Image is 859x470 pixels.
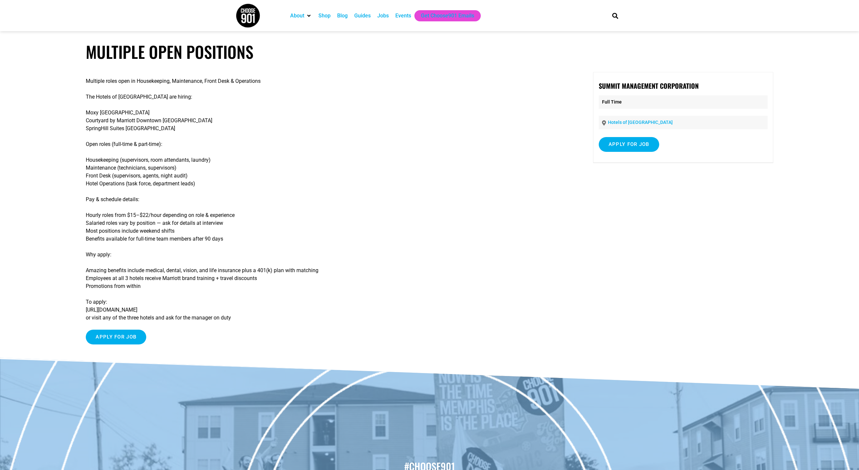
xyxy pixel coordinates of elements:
a: Events [395,12,411,20]
a: Jobs [377,12,389,20]
strong: Summit Management Corporation [599,81,699,91]
p: Hourly roles from $15–$22/hour depending on role & experience Salaried roles vary by position — a... [86,211,559,243]
p: Pay & schedule details: [86,196,559,203]
a: Hotels of [GEOGRAPHIC_DATA] [608,120,673,125]
h1: Multiple Open Positions [86,42,773,61]
p: Why apply: [86,251,559,259]
div: Search [610,10,621,21]
p: Housekeeping (supervisors, room attendants, laundry) Maintenance (technicians, supervisors) Front... [86,156,559,188]
a: Blog [337,12,348,20]
input: Apply for job [599,137,659,152]
input: Apply for job [86,330,146,344]
p: Moxy [GEOGRAPHIC_DATA] Courtyard by Marriott Downtown [GEOGRAPHIC_DATA] SpringHill Suites [GEOGRA... [86,109,559,132]
nav: Main nav [287,10,601,21]
p: Open roles (full-time & part-time): [86,140,559,148]
a: About [290,12,304,20]
a: Shop [318,12,331,20]
p: To apply: [URL][DOMAIN_NAME] or visit any of the three hotels and ask for the manager on duty [86,298,559,322]
div: About [287,10,315,21]
p: Amazing benefits include medical, dental, vision, and life insurance plus a 401(k) plan with matc... [86,267,559,290]
a: Guides [354,12,371,20]
a: Get Choose901 Emails [421,12,474,20]
p: Full Time [599,95,768,109]
p: Multiple roles open in Housekeeping, Maintenance, Front Desk & Operations [86,77,559,85]
p: The Hotels of [GEOGRAPHIC_DATA] are hiring: [86,93,559,101]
